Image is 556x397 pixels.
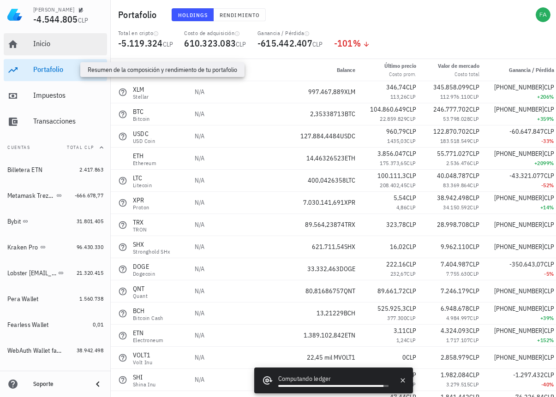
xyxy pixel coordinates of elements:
[4,262,107,284] a: Lobster [EMAIL_ADDRESS][DOMAIN_NAME] 21.320.415
[345,110,355,118] span: BTC
[494,203,554,212] div: +14
[387,314,407,321] span: 377.300
[437,172,469,180] span: 40.048.787
[346,176,355,184] span: LTC
[544,127,554,136] span: CLP
[386,220,406,229] span: 323,78
[195,353,204,361] span: N/A
[544,304,554,313] span: CLP
[549,204,554,211] span: %
[7,295,39,303] div: Pera Wallet
[133,116,150,122] div: Bitcoin
[470,182,479,189] span: CLP
[340,132,355,140] span: USDC
[377,287,406,295] span: 89.661,72
[544,260,554,268] span: CLP
[344,88,355,96] span: XLM
[386,260,406,268] span: 222,16
[407,115,416,122] span: CLP
[549,137,554,144] span: %
[305,287,344,295] span: 80,81686757
[257,37,312,49] span: -615.442.407
[7,321,49,329] div: Fearless Wallet
[509,66,554,73] span: Ganancia / Pérdida
[133,227,147,232] div: TRON
[133,160,156,166] div: Ethereum
[133,218,147,227] div: TRX
[67,144,94,150] span: Total CLP
[4,136,107,159] button: CuentasTotal CLP
[265,59,363,81] th: Balance: Sin ordenar. Pulse para ordenar de forma ascendente.
[195,110,204,118] span: N/A
[133,315,163,321] div: Bitcoin Cash
[470,314,479,321] span: CLP
[4,210,107,232] a: Bybit 31.801.405
[544,220,554,229] span: CLP
[133,338,163,343] div: Electroneum
[4,85,107,107] a: Impuestos
[345,154,355,162] span: ETH
[544,287,554,295] span: CLP
[4,288,107,310] a: Pera Wallet 1.560.738
[407,137,416,144] span: CLP
[494,314,554,323] div: +39
[133,262,155,271] div: DOGE
[4,33,107,55] a: Inicio
[441,304,469,313] span: 6.948.678
[406,127,416,136] span: CLP
[407,160,416,166] span: CLP
[384,62,416,70] div: Último precio
[494,287,544,295] span: [PHONE_NUMBER]
[469,172,479,180] span: CLP
[494,92,554,101] div: +206
[4,236,107,258] a: Kraken Pro 96.430.330
[195,66,224,73] span: Portafolio %
[195,331,204,339] span: N/A
[443,115,470,122] span: 53.798.028
[33,39,103,48] div: Inicio
[7,166,42,174] div: Billetera ETN
[184,37,236,49] span: 610.323.083
[300,132,340,140] span: 127.884,4484
[307,353,338,361] span: 22,45 mil M
[549,160,554,166] span: %
[77,243,103,250] span: 96.430.330
[494,136,554,146] div: -33
[390,270,407,277] span: 232,67
[79,166,103,173] span: 2.417.863
[494,326,544,335] span: [PHONE_NUMBER]
[443,204,470,211] span: 34.150.592
[214,8,266,21] button: Rendimiento
[257,30,323,37] div: Ganancia / Pérdida
[494,380,554,389] div: -40
[195,287,204,295] span: N/A
[509,127,544,136] span: -60.647.847
[406,304,416,313] span: CLP
[133,205,149,210] div: Proton
[133,240,171,249] div: SHX
[446,381,470,388] span: 3.279.515
[33,117,103,125] div: Transacciones
[377,172,406,180] span: 100.111,3
[438,70,479,78] div: Costo total
[441,243,469,251] span: 9.962.110
[384,70,416,78] div: Costo prom.
[544,105,554,113] span: CLP
[133,328,163,338] div: ETN
[7,192,54,200] div: Metamask Trezor Cadenas Ethereum, Binance SC,
[380,182,407,189] span: 208.402,45
[470,381,479,388] span: CLP
[310,110,345,118] span: 2,35338713
[407,337,416,344] span: CLP
[544,194,554,202] span: CLP
[406,353,416,361] span: CLP
[407,182,416,189] span: CLP
[494,243,544,251] span: [PHONE_NUMBER]
[544,149,554,158] span: CLP
[549,93,554,100] span: %
[441,371,469,379] span: 1.982.084
[549,182,554,189] span: %
[437,149,469,158] span: 55.771.027
[133,85,149,94] div: XLM
[446,314,470,321] span: 4.984.997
